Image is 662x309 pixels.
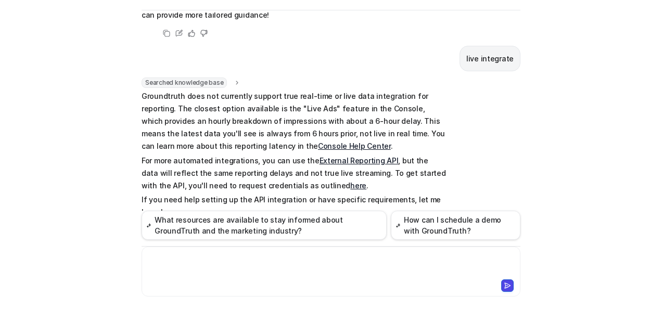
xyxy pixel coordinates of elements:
a: Console Help Center [318,141,391,150]
p: Groundtruth does not currently support true real-time or live data integration for reporting. The... [142,90,446,152]
a: External Reporting API [320,156,399,165]
p: For more automated integrations, you can use the , but the data will reflect the same reporting d... [142,154,446,192]
p: If you need help setting up the API integration or have specific requirements, let me know! [142,194,446,218]
p: live integrate [466,53,514,65]
button: What resources are available to stay informed about GroundTruth and the marketing industry? [142,211,387,240]
span: Searched knowledge base [142,78,227,88]
button: How can I schedule a demo with GroundTruth? [391,211,520,240]
a: here [350,181,366,190]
